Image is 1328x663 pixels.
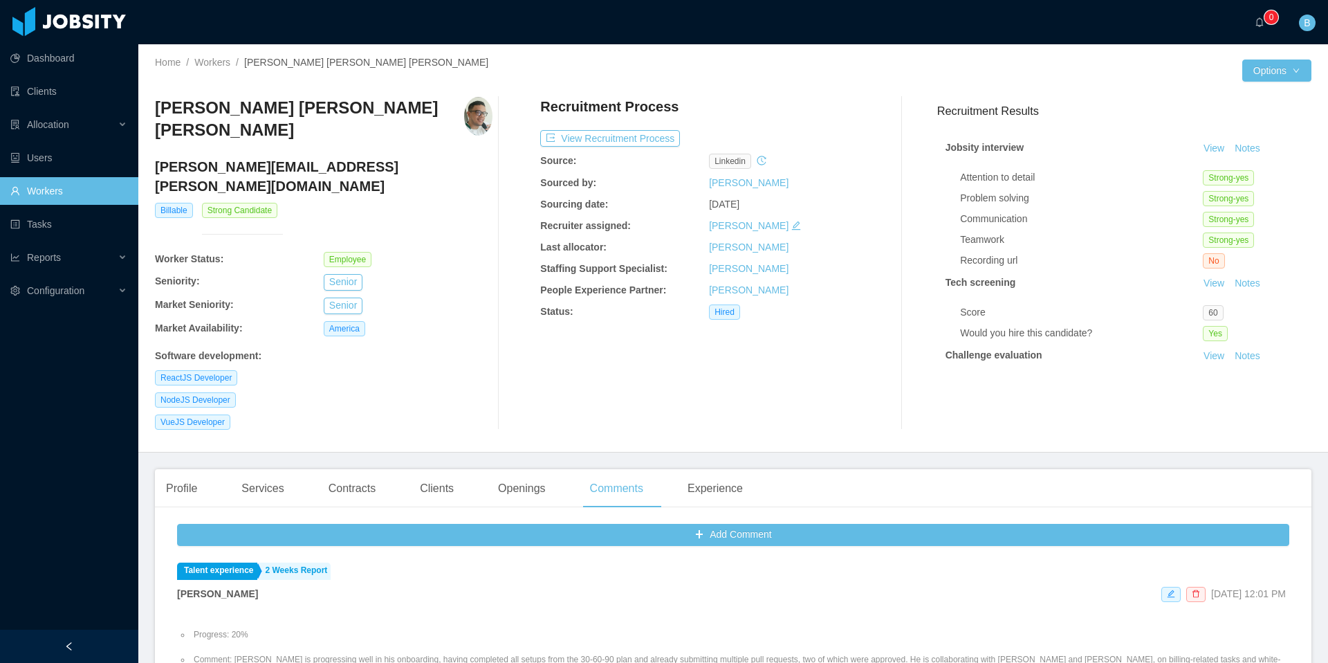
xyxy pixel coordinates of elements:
b: Staffing Support Specialist: [540,263,667,274]
span: America [324,321,365,336]
b: Seniority: [155,275,200,287]
div: Experience [676,469,754,508]
a: View [1199,278,1229,289]
a: icon: auditClients [10,78,127,105]
h4: [PERSON_NAME][EMAIL_ADDRESS][PERSON_NAME][DOMAIN_NAME] [155,157,492,196]
span: NodeJS Developer [155,392,236,408]
span: 60 [1203,305,1223,320]
span: Configuration [27,285,84,296]
a: 2 Weeks Report [259,563,331,580]
span: B [1304,15,1310,31]
button: icon: plusAdd Comment [177,524,1289,546]
li: Progress: 20% [191,628,1289,641]
span: [DATE] 12:01 PM [1211,588,1286,599]
span: VueJS Developer [155,415,230,430]
a: Workers [194,57,230,68]
div: Communication [960,212,1203,226]
div: Teamwork [960,233,1203,247]
span: Hired [709,305,740,320]
i: icon: bell [1255,17,1264,27]
a: Talent experience [177,563,257,580]
a: View [1199,350,1229,361]
b: People Experience Partner: [540,284,666,296]
div: Contracts [317,469,387,508]
img: 78378fac-ebc3-492b-be87-e9115189ff5d_6891313328f5b-400w.png [464,97,492,136]
strong: Tech screening [946,277,1016,288]
b: Last allocator: [540,242,607,253]
div: Attention to detail [960,170,1203,185]
h3: [PERSON_NAME] [PERSON_NAME] [PERSON_NAME] [155,97,464,142]
span: [PERSON_NAME] [PERSON_NAME] [PERSON_NAME] [244,57,488,68]
a: View [1199,143,1229,154]
button: Senior [324,298,362,314]
a: [PERSON_NAME] [709,263,788,274]
div: Would you hire this candidate? [960,326,1203,340]
i: icon: line-chart [10,253,20,262]
i: icon: setting [10,286,20,296]
span: Strong-yes [1203,170,1254,185]
b: Status: [540,306,573,317]
a: icon: userWorkers [10,177,127,205]
sup: 0 [1264,10,1278,24]
span: Strong-yes [1203,233,1254,248]
b: Software development : [155,350,261,361]
div: Services [230,469,295,508]
span: / [236,57,239,68]
a: icon: pie-chartDashboard [10,44,127,72]
h4: Recruitment Process [540,97,679,116]
span: Billable [155,203,193,218]
span: Yes [1203,326,1228,341]
div: Clients [409,469,465,508]
span: Reports [27,252,61,263]
b: Source: [540,155,576,166]
strong: Jobsity interview [946,142,1024,153]
button: Senior [324,274,362,291]
strong: [PERSON_NAME] [177,588,258,599]
b: Recruiter assigned: [540,220,631,231]
i: icon: solution [10,120,20,129]
h3: Recruitment Results [937,102,1311,120]
b: Market Availability: [155,323,243,334]
span: [DATE] [709,199,739,210]
span: Allocation [27,119,69,130]
strong: Challenge evaluation [946,349,1042,361]
i: icon: delete [1192,590,1200,598]
span: Strong-yes [1203,212,1254,227]
button: Optionsicon: down [1242,60,1311,82]
span: Strong Candidate [202,203,277,218]
button: icon: exportView Recruitment Process [540,130,680,147]
button: Notes [1229,275,1266,292]
span: ReactJS Developer [155,370,237,385]
div: Recording url [960,253,1203,268]
b: Worker Status: [155,253,223,264]
a: Home [155,57,181,68]
span: Employee [324,252,371,267]
i: icon: edit [1167,590,1175,598]
span: linkedin [709,154,751,169]
a: [PERSON_NAME] [709,284,788,296]
b: Market Seniority: [155,299,234,310]
a: icon: exportView Recruitment Process [540,133,680,144]
button: Notes [1229,348,1266,365]
div: Comments [579,469,654,508]
div: Profile [155,469,208,508]
a: icon: profileTasks [10,210,127,238]
a: icon: robotUsers [10,144,127,172]
div: Score [960,305,1203,320]
span: Strong-yes [1203,191,1254,206]
i: icon: history [757,156,766,165]
a: [PERSON_NAME] [709,242,788,253]
div: Openings [487,469,557,508]
i: icon: edit [791,221,801,230]
span: / [186,57,189,68]
div: Problem solving [960,191,1203,206]
b: Sourced by: [540,177,596,188]
span: No [1203,253,1224,269]
b: Sourcing date: [540,199,608,210]
a: [PERSON_NAME] [709,220,788,231]
a: [PERSON_NAME] [709,177,788,188]
button: Notes [1229,140,1266,157]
